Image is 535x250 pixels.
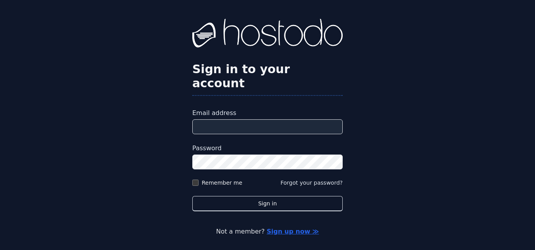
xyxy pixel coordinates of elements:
img: Hostodo [192,19,343,50]
label: Password [192,144,343,153]
a: Sign up now ≫ [267,228,319,235]
label: Email address [192,108,343,118]
button: Sign in [192,196,343,211]
button: Forgot your password? [280,179,343,187]
label: Remember me [202,179,242,187]
h2: Sign in to your account [192,62,343,90]
p: Not a member? [38,227,497,236]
